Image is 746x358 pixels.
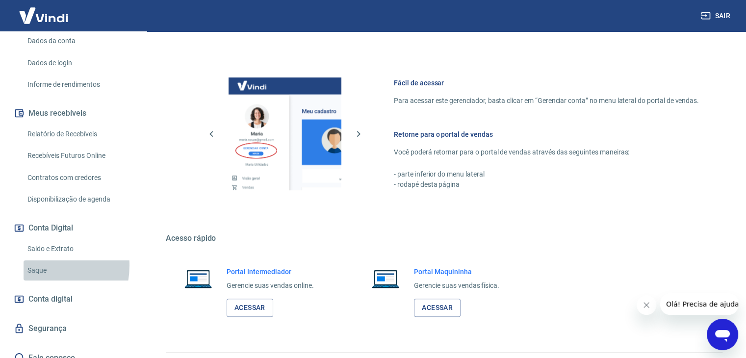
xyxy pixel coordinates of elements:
p: Para acessar este gerenciador, basta clicar em “Gerenciar conta” no menu lateral do portal de ven... [394,96,699,106]
a: Segurança [12,318,135,339]
img: Imagem da dashboard mostrando o botão de gerenciar conta na sidebar no lado esquerdo [229,77,341,190]
a: Conta digital [12,288,135,310]
h6: Portal Maquininha [414,267,499,277]
a: Dados de login [24,53,135,73]
p: - rodapé desta página [394,179,699,190]
h6: Portal Intermediador [227,267,314,277]
button: Meus recebíveis [12,102,135,124]
iframe: Button to launch messaging window [707,319,738,350]
iframe: Message from company [660,293,738,315]
a: Contratos com credores [24,168,135,188]
a: Dados da conta [24,31,135,51]
span: Conta digital [28,292,73,306]
img: Imagem de um notebook aberto [365,267,406,290]
p: Gerencie suas vendas online. [227,281,314,291]
h6: Fácil de acessar [394,78,699,88]
a: Acessar [227,299,273,317]
a: Saldo e Extrato [24,239,135,259]
h6: Retorne para o portal de vendas [394,129,699,139]
a: Relatório de Recebíveis [24,124,135,144]
p: - parte inferior do menu lateral [394,169,699,179]
button: Sair [699,7,734,25]
a: Disponibilização de agenda [24,189,135,209]
a: Recebíveis Futuros Online [24,146,135,166]
a: Acessar [414,299,461,317]
a: Saque [24,260,135,281]
p: Você poderá retornar para o portal de vendas através das seguintes maneiras: [394,147,699,157]
p: Gerencie suas vendas física. [414,281,499,291]
a: Informe de rendimentos [24,75,135,95]
button: Conta Digital [12,217,135,239]
img: Vindi [12,0,76,30]
iframe: Close message [637,295,656,315]
img: Imagem de um notebook aberto [178,267,219,290]
h5: Acesso rápido [166,233,722,243]
span: Olá! Precisa de ajuda? [6,7,82,15]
